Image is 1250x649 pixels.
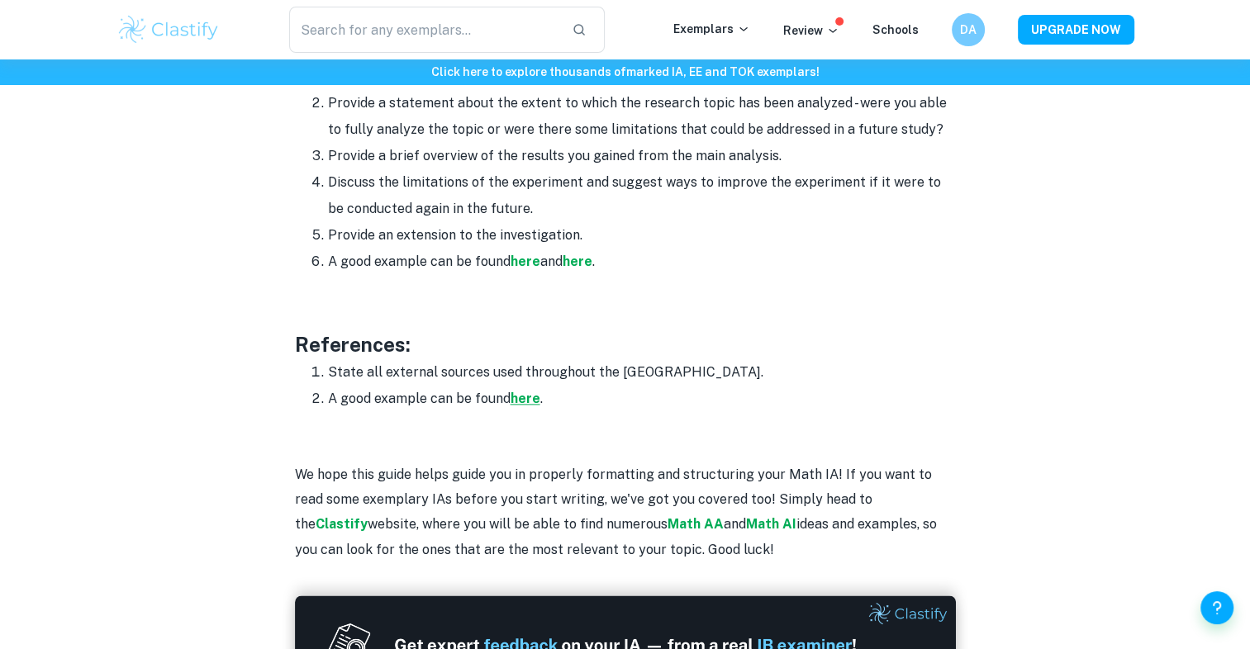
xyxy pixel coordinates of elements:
[952,13,985,46] button: DA
[328,169,956,222] li: Discuss the limitations of the experiment and suggest ways to improve the experiment if it were t...
[958,21,977,39] h6: DA
[328,222,956,249] li: Provide an extension to the investigation.
[673,20,750,38] p: Exemplars
[511,253,540,269] a: here
[783,21,839,40] p: Review
[328,143,956,169] li: Provide a brief overview of the results you gained from the main analysis.
[3,63,1247,81] h6: Click here to explore thousands of marked IA, EE and TOK exemplars !
[316,516,368,532] a: Clastify
[328,359,956,386] li: State all external sources used throughout the [GEOGRAPHIC_DATA].
[328,249,956,275] li: A good example can be found and .
[328,386,956,412] li: A good example can be found .
[668,516,724,532] a: Math AA
[563,253,592,269] a: here
[872,23,919,36] a: Schools
[746,516,796,532] a: Math AI
[328,90,956,143] li: Provide a statement about the extent to which the research topic has been analyzed - were you abl...
[295,329,956,359] h3: References:
[289,7,559,53] input: Search for any exemplars...
[295,462,956,563] p: We hope this guide helps guide you in properly formatting and structuring your Math IA! If you wa...
[116,13,221,46] img: Clastify logo
[1018,15,1134,45] button: UPGRADE NOW
[511,391,540,406] a: here
[1200,591,1233,624] button: Help and Feedback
